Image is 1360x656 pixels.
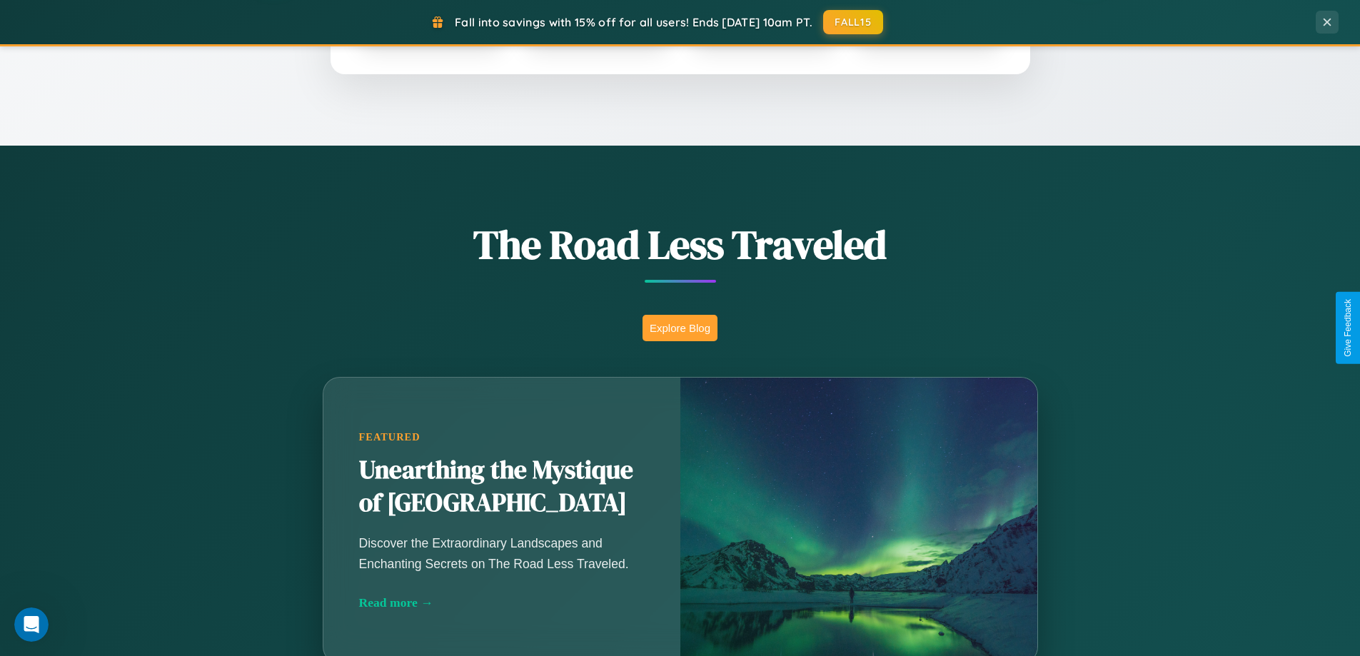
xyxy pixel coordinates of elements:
button: FALL15 [823,10,883,34]
h1: The Road Less Traveled [252,217,1109,272]
p: Discover the Extraordinary Landscapes and Enchanting Secrets on The Road Less Traveled. [359,533,645,573]
div: Featured [359,431,645,443]
h2: Unearthing the Mystique of [GEOGRAPHIC_DATA] [359,454,645,520]
button: Explore Blog [643,315,717,341]
iframe: Intercom live chat [14,607,49,642]
div: Give Feedback [1343,299,1353,357]
span: Fall into savings with 15% off for all users! Ends [DATE] 10am PT. [455,15,812,29]
div: Read more → [359,595,645,610]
